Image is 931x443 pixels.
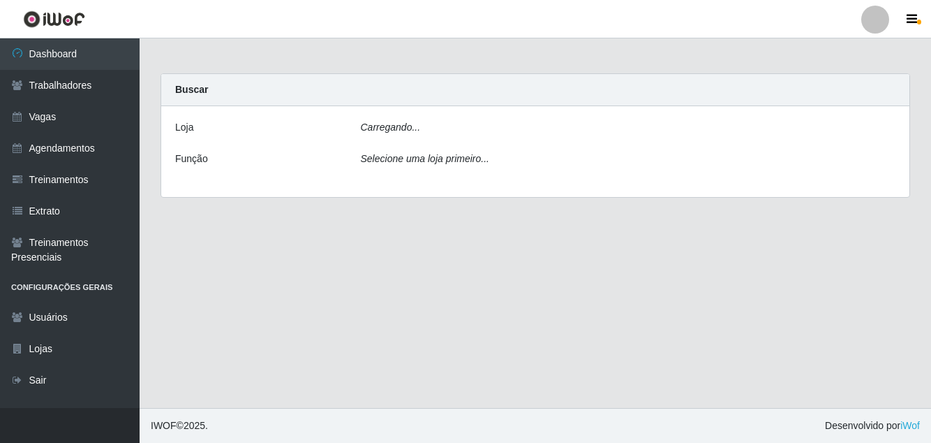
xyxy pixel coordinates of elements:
[361,122,421,133] i: Carregando...
[175,120,193,135] label: Loja
[825,419,920,433] span: Desenvolvido por
[175,84,208,95] strong: Buscar
[151,419,208,433] span: © 2025 .
[361,153,489,164] i: Selecione uma loja primeiro...
[175,152,208,166] label: Função
[23,10,85,28] img: CoreUI Logo
[151,420,177,431] span: IWOF
[900,420,920,431] a: iWof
